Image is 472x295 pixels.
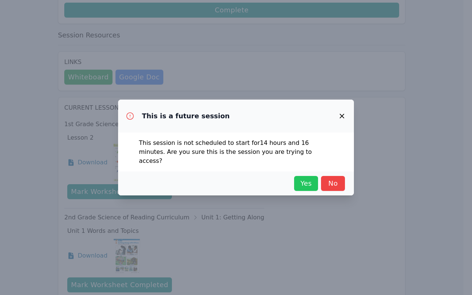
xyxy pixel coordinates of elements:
span: No [325,178,341,189]
button: No [321,176,345,191]
button: Yes [294,176,318,191]
span: Yes [298,178,314,189]
p: This session is not scheduled to start for 14 hours and 16 minutes . Are you sure this is the ses... [139,139,333,165]
h3: This is a future session [142,112,230,121]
